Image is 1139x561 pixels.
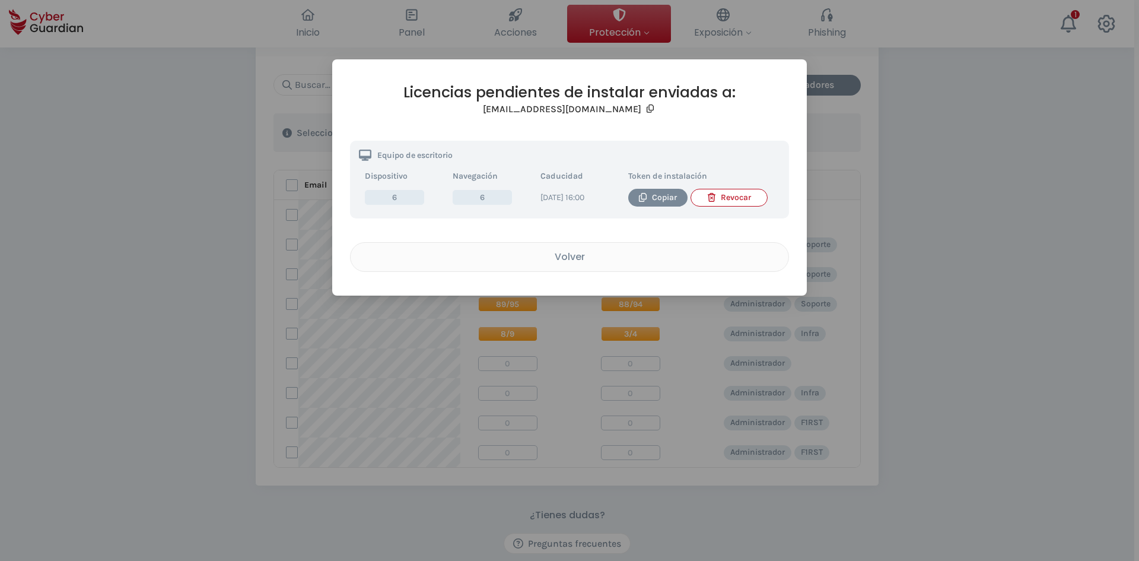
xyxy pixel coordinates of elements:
button: Volver [350,242,789,272]
div: Revocar [700,191,758,204]
div: Copiar [637,191,679,204]
button: Copiar [628,189,688,207]
th: Dispositivo [359,167,447,186]
td: [DATE] 16:00 [534,186,622,210]
th: Caducidad [534,167,622,186]
th: Navegación [447,167,534,186]
p: Equipo de escritorio [377,151,453,160]
h3: [EMAIL_ADDRESS][DOMAIN_NAME] [483,103,641,115]
div: Volver [359,249,780,264]
button: Copy email [644,102,656,117]
span: 6 [453,190,512,205]
span: 6 [365,190,424,205]
button: Revocar [691,189,768,207]
h2: Licencias pendientes de instalar enviadas a: [350,83,789,102]
th: Token de instalación [622,167,780,186]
